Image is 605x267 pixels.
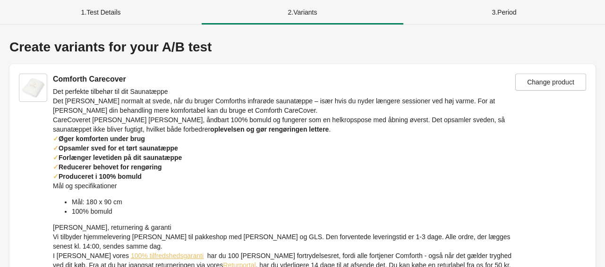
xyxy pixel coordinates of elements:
span: ✓ [53,154,59,161]
strong: Øger komforten under brug Opsamler sved for et tørt saunatæppe Forlænger levetiden på dit saunatæ... [53,135,182,180]
div: Create variants for your A/B test [9,40,596,55]
div: Comforth Carecover [53,74,515,85]
h2: Det perfekte tilbehør til dit Saunatæppe [53,87,515,96]
p: CareCoveret [PERSON_NAME] [PERSON_NAME], åndbart 100% bomuld og fungerer som en helkropspose med ... [53,115,515,134]
li: 100% bomuld [72,207,515,216]
span: ✓ [53,135,59,142]
span: Change product [527,78,574,86]
h5: Mål og specifikationer [53,181,515,191]
p: Vi tilbyder hjemmelevering [PERSON_NAME] til pakkeshop med [PERSON_NAME] og GLS. Den forventede l... [53,232,515,251]
p: Det [PERSON_NAME] normalt at svede, når du bruger Comforths infrarøde saunatæppe – især hvis du n... [53,96,515,115]
span: ✓ [53,173,59,180]
button: Change product [515,74,586,91]
span: ✓ [53,144,59,152]
a: 100% tilfredshedsgaranti [131,252,204,259]
li: Mål: 180 x 90 cm [72,197,515,207]
span: ✓ [53,163,59,171]
h5: [PERSON_NAME], returnering & garanti [53,223,515,232]
strong: oplevelsen og gør rengøringen lettere [210,125,329,133]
